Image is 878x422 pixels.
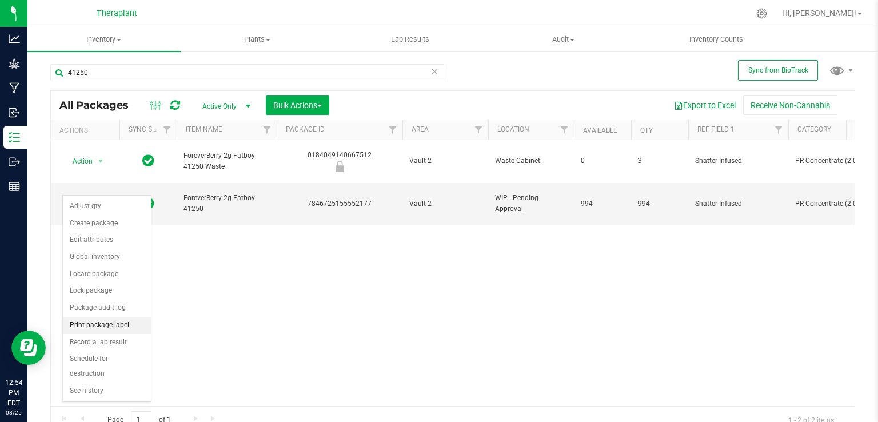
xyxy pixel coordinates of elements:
[142,153,154,169] span: In Sync
[555,120,574,140] a: Filter
[181,34,333,45] span: Plants
[743,95,837,115] button: Receive Non-Cannabis
[769,120,788,140] a: Filter
[59,99,140,112] span: All Packages
[9,132,20,143] inline-svg: Inventory
[695,156,781,166] span: Shatter Infused
[129,125,173,133] a: Sync Status
[181,27,334,51] a: Plants
[9,107,20,118] inline-svg: Inbound
[583,126,617,134] a: Available
[63,249,151,266] li: Global inventory
[275,150,404,172] div: 0184049140667512
[497,125,529,133] a: Location
[62,153,93,169] span: Action
[183,150,270,172] span: ForeverBerry 2g Fatboy 41250 Waste
[782,9,856,18] span: Hi, [PERSON_NAME]!
[158,120,177,140] a: Filter
[640,27,793,51] a: Inventory Counts
[697,125,735,133] a: Ref Field 1
[412,125,429,133] a: Area
[748,66,808,74] span: Sync from BioTrack
[409,156,481,166] span: Vault 2
[797,125,831,133] a: Category
[430,64,438,79] span: Clear
[9,82,20,94] inline-svg: Manufacturing
[487,34,639,45] span: Audit
[9,58,20,69] inline-svg: Grow
[27,34,181,45] span: Inventory
[27,27,181,51] a: Inventory
[63,334,151,351] li: Record a lab result
[94,153,108,169] span: select
[63,198,151,215] li: Adjust qty
[581,198,624,209] span: 994
[59,126,115,134] div: Actions
[469,120,488,140] a: Filter
[275,161,404,172] div: Newly Received
[258,120,277,140] a: Filter
[50,64,444,81] input: Search Package ID, Item Name, SKU, Lot or Part Number...
[738,60,818,81] button: Sync from BioTrack
[384,120,402,140] a: Filter
[273,101,322,110] span: Bulk Actions
[486,27,640,51] a: Audit
[275,198,404,209] div: 7846725155552177
[63,232,151,249] li: Edit attributes
[63,383,151,400] li: See history
[63,317,151,334] li: Print package label
[755,8,769,19] div: Manage settings
[9,181,20,192] inline-svg: Reports
[334,27,487,51] a: Lab Results
[9,33,20,45] inline-svg: Analytics
[638,198,681,209] span: 994
[63,300,151,317] li: Package audit log
[63,215,151,232] li: Create package
[674,34,759,45] span: Inventory Counts
[495,156,567,166] span: Waste Cabinet
[667,95,743,115] button: Export to Excel
[11,331,46,365] iframe: Resource center
[286,125,325,133] a: Package ID
[186,125,222,133] a: Item Name
[63,282,151,300] li: Lock package
[97,9,137,18] span: Theraplant
[9,156,20,168] inline-svg: Outbound
[495,193,567,214] span: WIP - Pending Approval
[5,408,22,417] p: 08/25
[63,266,151,283] li: Locate package
[63,351,151,382] li: Schedule for destruction
[695,198,781,209] span: Shatter Infused
[581,156,624,166] span: 0
[640,126,653,134] a: Qty
[376,34,445,45] span: Lab Results
[5,377,22,408] p: 12:54 PM EDT
[638,156,681,166] span: 3
[409,198,481,209] span: Vault 2
[183,193,270,214] span: ForeverBerry 2g Fatboy 41250
[266,95,329,115] button: Bulk Actions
